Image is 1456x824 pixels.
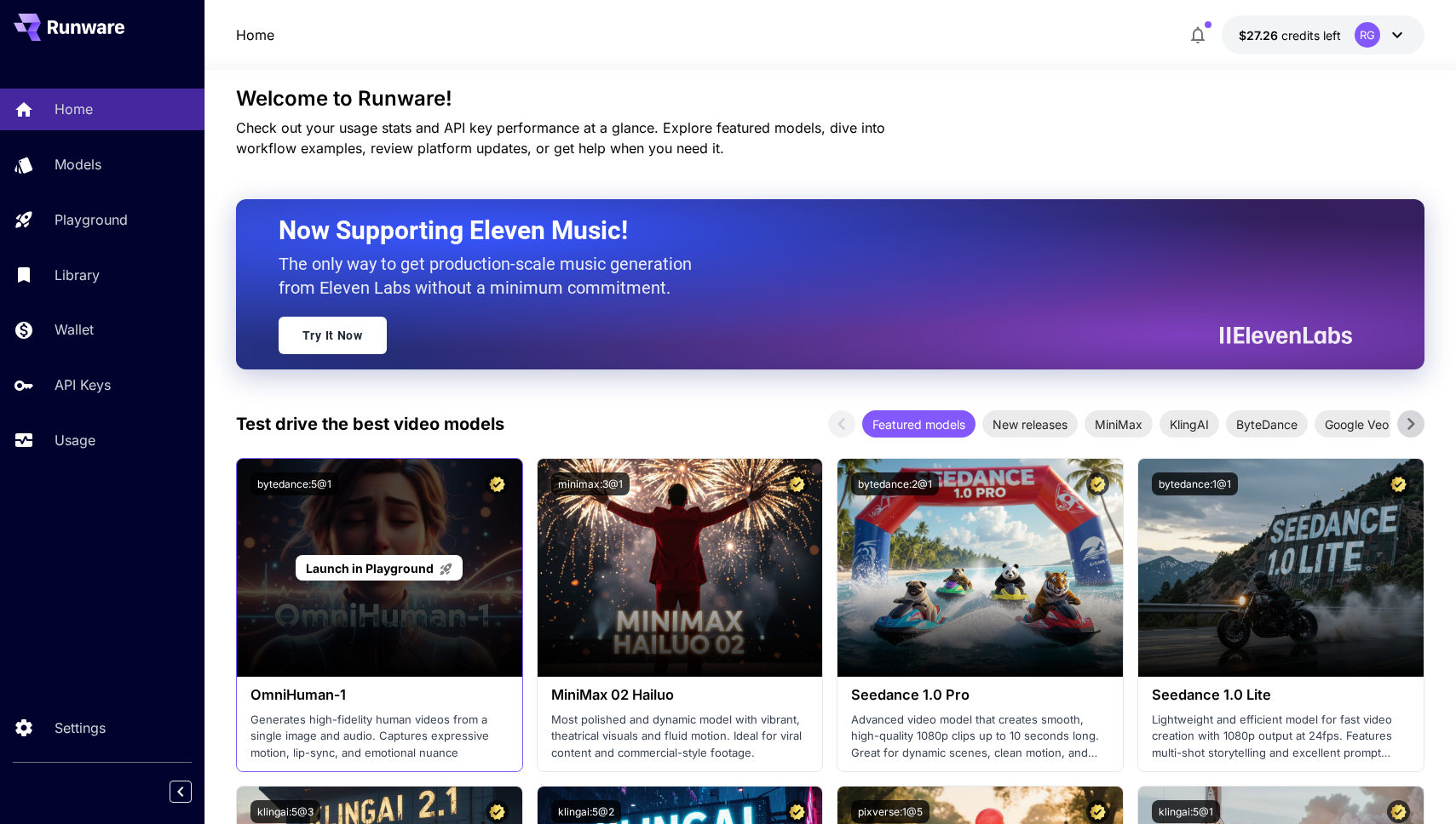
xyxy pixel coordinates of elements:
button: Certified Model – Vetted for best performance and includes a commercial license. [786,472,809,495]
p: Test drive the best video models [236,411,504,437]
span: KlingAI [1160,415,1219,433]
p: Models [55,154,101,175]
p: Playground [55,209,128,230]
p: The only way to get production-scale music generation from Eleven Labs without a minimum commitment. [279,252,705,300]
p: Wallet [55,319,94,340]
img: alt [1138,459,1424,677]
a: Try It Now [279,317,387,354]
p: Generates high-fidelity human videos from a single image and audio. Captures expressive motion, l... [250,712,509,762]
button: Certified Model – Vetted for best performance and includes a commercial license. [1387,472,1410,495]
div: KlingAI [1160,410,1219,438]
button: klingai:5@3 [250,800,320,823]
h3: Welcome to Runware! [236,87,1425,111]
p: Advanced video model that creates smooth, high-quality 1080p clips up to 10 seconds long. Great f... [851,712,1109,762]
span: Launch in Playground [306,561,434,575]
button: Certified Model – Vetted for best performance and includes a commercial license. [1086,800,1109,823]
h2: Now Supporting Eleven Music! [279,215,1340,247]
span: credits left [1281,28,1341,43]
p: Home [55,99,93,119]
button: klingai:5@1 [1152,800,1220,823]
div: RG [1355,22,1380,48]
button: Certified Model – Vetted for best performance and includes a commercial license. [786,800,809,823]
span: MiniMax [1085,415,1153,433]
div: Google Veo [1315,410,1399,438]
h3: MiniMax 02 Hailuo [551,687,809,703]
img: alt [837,459,1123,677]
button: minimax:3@1 [551,472,630,495]
button: Certified Model – Vetted for best performance and includes a commercial license. [1086,472,1109,495]
p: Library [55,265,100,285]
button: Certified Model – Vetted for best performance and includes a commercial license. [1387,800,1410,823]
h3: OmniHuman‑1 [250,687,509,703]
p: Settings [55,718,106,738]
p: Lightweight and efficient model for fast video creation with 1080p output at 24fps. Features mult... [1152,712,1410,762]
button: Certified Model – Vetted for best performance and includes a commercial license. [486,472,509,495]
div: New releases [982,410,1078,438]
nav: breadcrumb [236,25,274,45]
a: Launch in Playground [296,555,462,581]
button: bytedance:5@1 [250,472,338,495]
button: pixverse:1@5 [851,800,929,823]
span: Check out your usage stats and API key performance at a glance. Explore featured models, dive int... [236,119,885,157]
div: MiniMax [1085,410,1153,438]
span: $27.26 [1239,28,1281,43]
span: Google Veo [1315,415,1399,433]
button: Collapse sidebar [170,781,192,803]
span: New releases [982,415,1078,433]
button: bytedance:2@1 [851,472,939,495]
span: Featured models [862,415,975,433]
p: Most polished and dynamic model with vibrant, theatrical visuals and fluid motion. Ideal for vira... [551,712,809,762]
h3: Seedance 1.0 Pro [851,687,1109,703]
div: $27.25784 [1239,26,1341,44]
span: ByteDance [1226,415,1308,433]
button: klingai:5@2 [551,800,621,823]
button: $27.25784RG [1222,15,1424,54]
img: alt [538,459,823,677]
button: bytedance:1@1 [1152,472,1238,495]
button: Certified Model – Vetted for best performance and includes a commercial license. [486,800,509,823]
div: Featured models [862,410,975,438]
a: Home [236,25,274,45]
div: Collapse sidebar [182,776,204,807]
div: ByteDance [1226,410,1308,438]
h3: Seedance 1.0 Lite [1152,687,1410,703]
p: Usage [55,430,95,450]
p: API Keys [55,375,111,395]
